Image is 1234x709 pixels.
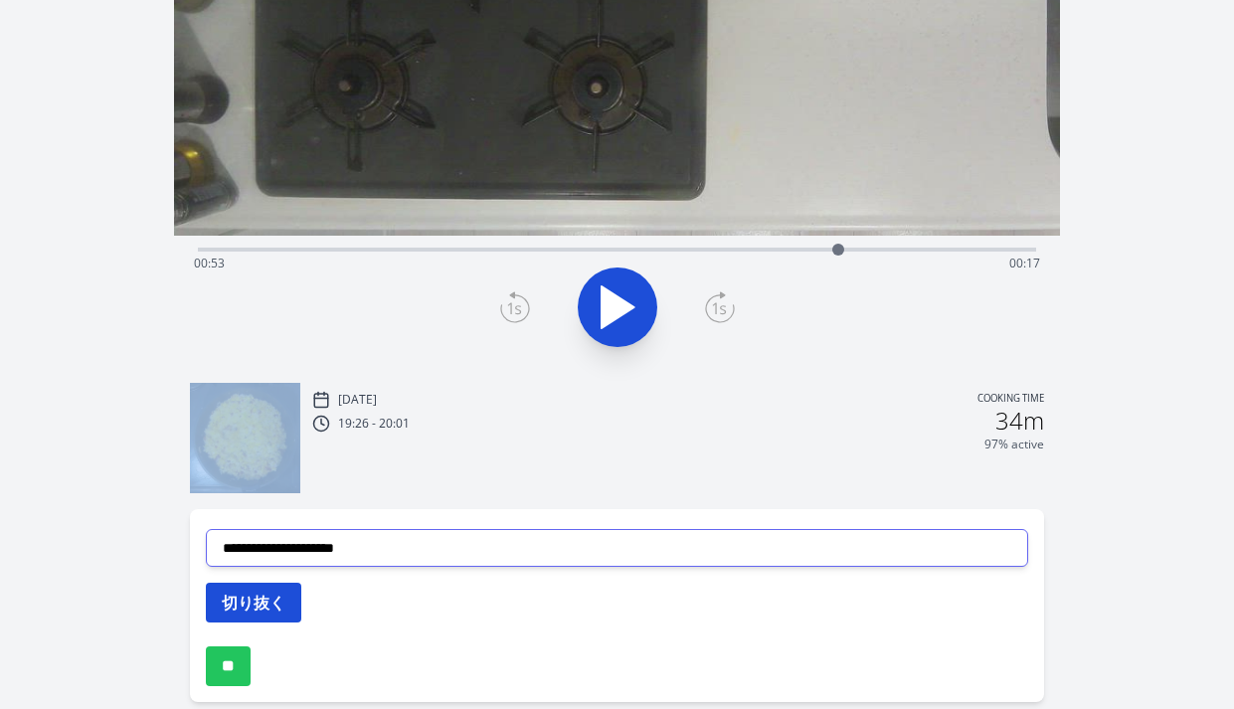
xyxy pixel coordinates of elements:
span: 00:17 [1009,255,1040,271]
p: [DATE] [338,392,377,408]
p: 97% active [984,437,1044,452]
button: 切り抜く [206,583,301,622]
img: 251008102720_thumb.jpeg [190,383,300,493]
p: 19:26 - 20:01 [338,416,410,432]
h2: 34m [995,409,1044,433]
span: 00:53 [194,255,225,271]
p: Cooking time [977,391,1044,409]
